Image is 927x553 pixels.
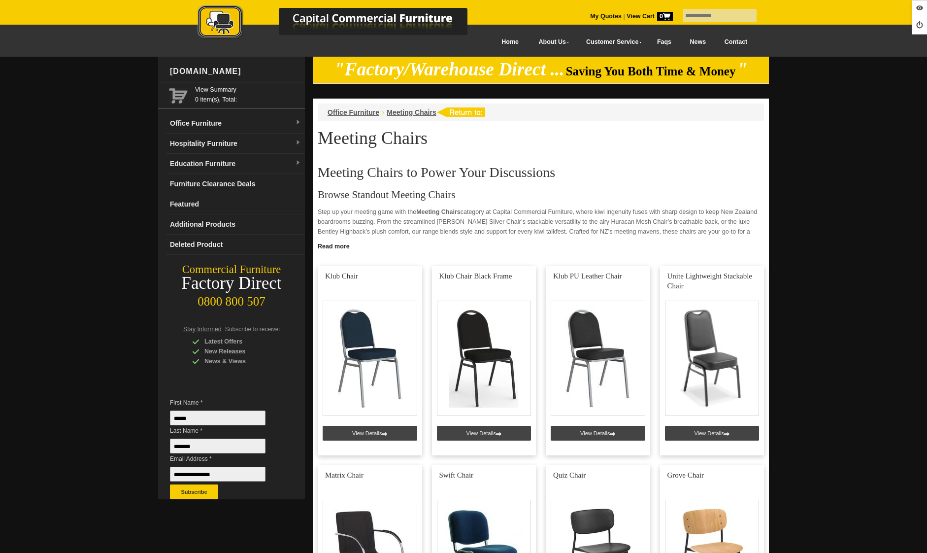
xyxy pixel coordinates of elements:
span: 0 item(s), Total: [195,85,301,103]
a: Contact [715,31,757,53]
div: Latest Offers [192,337,286,346]
a: Meeting Chairs [387,108,436,116]
input: Last Name * [170,439,265,453]
strong: Meeting Chairs [416,208,461,215]
a: My Quotes [590,13,622,20]
strong: View Cart [627,13,673,20]
span: 0 [657,12,673,21]
div: News & Views [192,356,286,366]
a: View Cart0 [625,13,673,20]
input: First Name * [170,411,265,425]
a: Office Furniture [328,108,379,116]
span: Saving You Both Time & Money [566,65,736,78]
a: News [681,31,715,53]
span: Stay Informed [183,326,222,333]
a: Additional Products [166,214,305,235]
a: View Summary [195,85,301,95]
a: Furniture Clearance Deals [166,174,305,194]
div: 0800 800 507 [158,290,305,309]
div: Commercial Furniture [158,263,305,276]
div: [DOMAIN_NAME] [166,57,305,86]
div: New Releases [192,346,286,356]
h3: Browse Standout Meeting Chairs [318,190,764,200]
p: Step up your meeting game with the category at Capital Commercial Furniture, where kiwi ingenuity... [318,207,764,246]
span: Email Address * [170,454,280,464]
em: " [737,59,748,79]
a: Faqs [648,31,681,53]
img: Capital Commercial Furniture Logo [170,5,515,41]
a: Deleted Product [166,235,305,255]
img: dropdown [295,120,301,126]
a: Hospitality Furnituredropdown [166,134,305,154]
em: "Factory/Warehouse Direct ... [334,59,564,79]
span: Last Name * [170,426,280,436]
a: Office Furnituredropdown [166,113,305,134]
li: › [382,107,384,117]
a: Education Furnituredropdown [166,154,305,174]
a: Click to read more [313,239,769,251]
span: First Name * [170,398,280,408]
button: Subscribe [170,484,218,499]
a: Featured [166,194,305,214]
div: Factory Direct [158,276,305,290]
img: return to [436,107,485,117]
span: Subscribe to receive: [225,326,280,333]
h1: Meeting Chairs [318,129,764,147]
input: Email Address * [170,467,265,482]
a: Customer Service [575,31,648,53]
img: dropdown [295,140,301,146]
a: Capital Commercial Furniture Logo [170,5,515,44]
img: dropdown [295,160,301,166]
h2: Meeting Chairs to Power Your Discussions [318,165,764,180]
a: About Us [528,31,575,53]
